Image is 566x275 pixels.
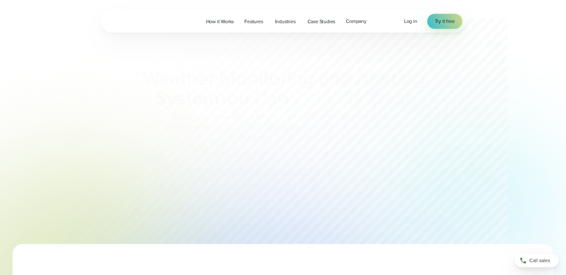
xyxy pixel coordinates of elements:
span: Case Studies [308,18,335,25]
a: Log in [404,18,417,25]
span: Industries [275,18,296,25]
a: Call sales [515,254,558,267]
a: Try it free [427,14,462,29]
span: Call sales [529,257,550,264]
span: Company [346,18,366,25]
span: How it Works [206,18,234,25]
span: Try it free [435,18,455,25]
a: Case Studies [302,15,341,28]
a: How it Works [201,15,239,28]
span: Features [244,18,263,25]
